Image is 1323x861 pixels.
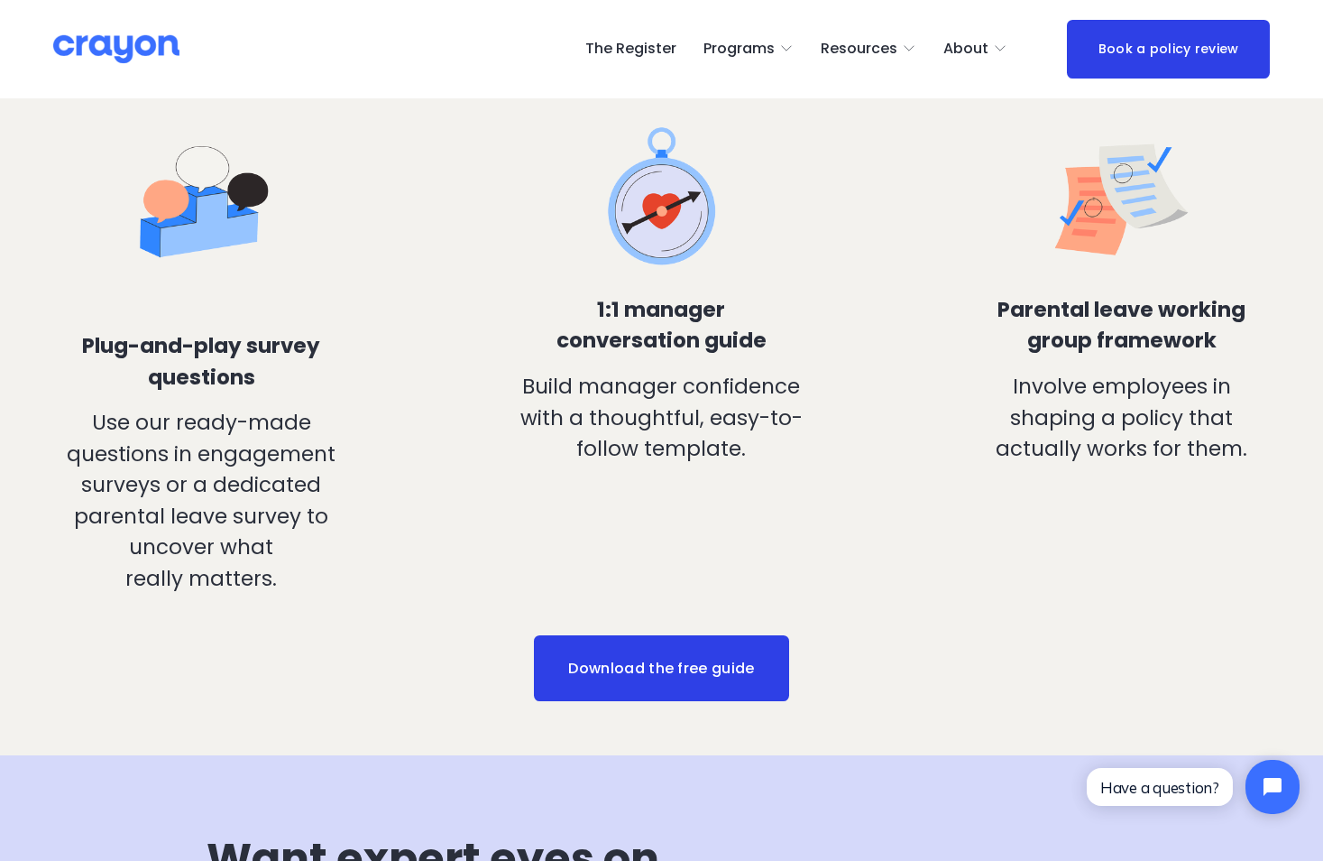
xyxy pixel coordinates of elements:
a: folder dropdown [821,34,917,63]
img: Crayon [53,33,179,65]
p: Build manager confidence with a thoughtful, easy-to-follow template. [513,371,810,465]
strong: 1:1 manager conversation guide [556,295,767,356]
a: folder dropdown [703,34,795,63]
iframe: Tidio Chat [1071,745,1315,829]
span: Resources [821,36,897,62]
p: Involve employees in shaping a policy that actually works for them. [973,371,1270,465]
strong: Parental leave working group framework [997,295,1250,356]
a: Download the free guide [534,635,790,702]
span: About [943,36,988,62]
span: Programs [703,36,775,62]
a: folder dropdown [943,34,1008,63]
a: Book a policy review [1067,20,1270,79]
strong: Plug-and-play survey questions [82,331,325,392]
a: The Register [585,34,676,63]
p: Use our ready-made questions in engagement surveys or a dedicated parental leave survey to uncove... [53,407,350,594]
